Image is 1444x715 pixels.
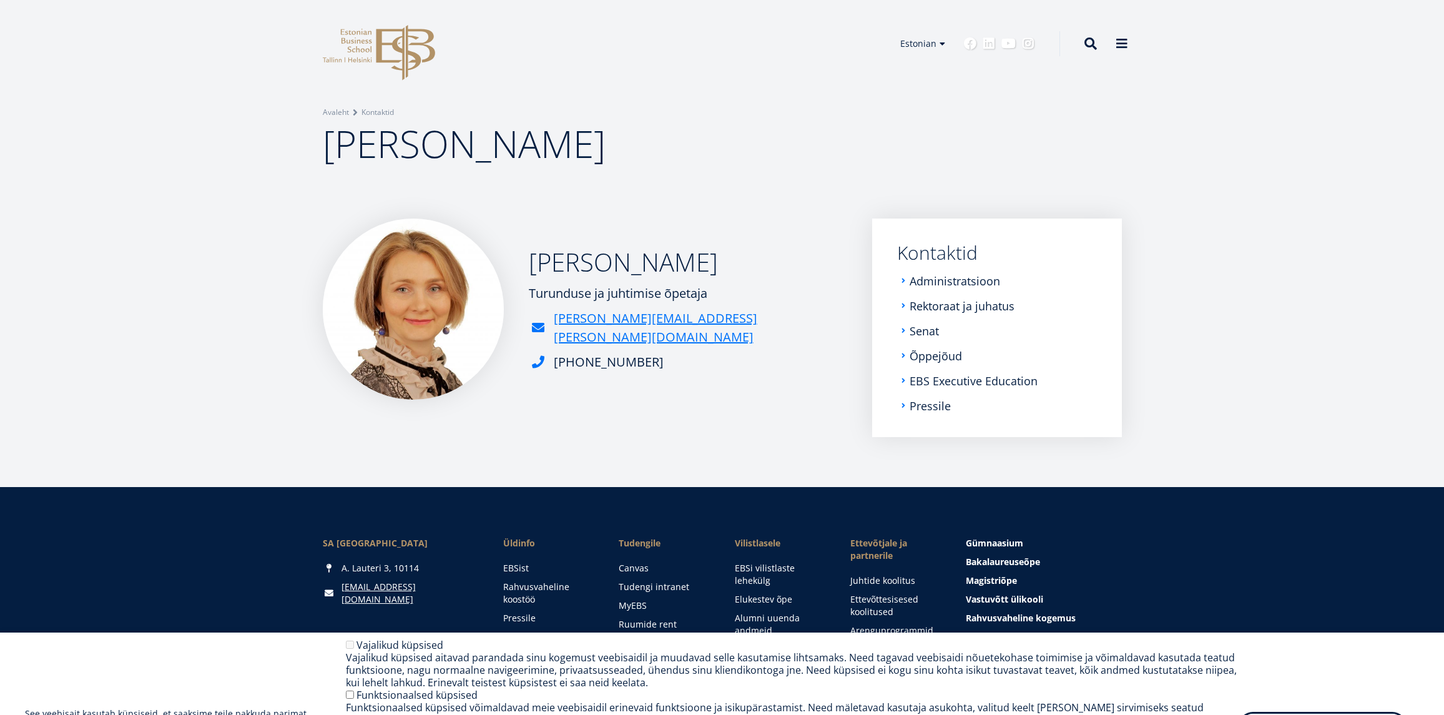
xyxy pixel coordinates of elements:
[1001,37,1016,50] a: Youtube
[850,593,941,618] a: Ettevõttesisesed koolitused
[897,244,1097,262] a: Kontaktid
[323,537,479,550] div: SA [GEOGRAPHIC_DATA]
[850,537,941,562] span: Ettevõtjale ja partnerile
[529,247,847,278] h2: [PERSON_NAME]
[619,618,709,631] a: Ruumide rent
[323,562,479,574] div: A. Lauteri 3, 10114
[619,581,709,593] a: Tudengi intranet
[619,537,709,550] a: Tudengile
[966,556,1040,568] span: Bakalaureuseõpe
[964,37,976,50] a: Facebook
[910,325,939,337] a: Senat
[323,219,504,400] img: Marge Sassi
[966,631,1073,643] span: Teadustöö ja doktoriõpe
[966,574,1017,586] span: Magistriõpe
[554,353,664,372] div: [PHONE_NUMBER]
[323,118,606,169] span: [PERSON_NAME]
[529,284,847,303] div: Turunduse ja juhtimise õpetaja
[966,556,1122,568] a: Bakalaureuseõpe
[503,562,594,574] a: EBSist
[910,375,1038,387] a: EBS Executive Education
[554,309,847,347] a: [PERSON_NAME][EMAIL_ADDRESS][PERSON_NAME][DOMAIN_NAME]
[619,599,709,612] a: MyEBS
[966,631,1122,643] a: Teadustöö ja doktoriõpe
[966,593,1122,606] a: Vastuvõtt ülikooli
[850,624,941,637] a: Arenguprogrammid
[356,688,478,702] label: Funktsionaalsed küpsised
[619,562,709,574] a: Canvas
[966,612,1122,624] a: Rahvusvaheline kogemus
[346,651,1239,689] div: Vajalikud küpsised aitavad parandada sinu kogemust veebisaidil ja muudavad selle kasutamise lihts...
[966,537,1023,549] span: Gümnaasium
[910,350,962,362] a: Õppejõud
[983,37,995,50] a: Linkedin
[966,537,1122,550] a: Gümnaasium
[735,612,825,637] a: Alumni uuenda andmeid
[735,593,825,606] a: Elukestev õpe
[323,631,479,656] div: Estonian Business School in [GEOGRAPHIC_DATA]
[910,400,951,412] a: Pressile
[341,581,479,606] a: [EMAIL_ADDRESS][DOMAIN_NAME]
[735,562,825,587] a: EBSi vilistlaste lehekülg
[503,537,594,550] span: Üldinfo
[503,581,594,606] a: Rahvusvaheline koostöö
[966,574,1122,587] a: Magistriõpe
[966,593,1043,605] span: Vastuvõtt ülikooli
[966,612,1076,624] span: Rahvusvaheline kogemus
[356,638,443,652] label: Vajalikud küpsised
[361,106,394,119] a: Kontaktid
[910,300,1014,312] a: Rektoraat ja juhatus
[735,537,825,550] span: Vilistlasele
[910,275,1000,287] a: Administratsioon
[503,612,594,624] a: Pressile
[1022,37,1034,50] a: Instagram
[503,631,594,656] a: EBSi Majandusstuudio
[850,574,941,587] a: Juhtide koolitus
[323,106,349,119] a: Avaleht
